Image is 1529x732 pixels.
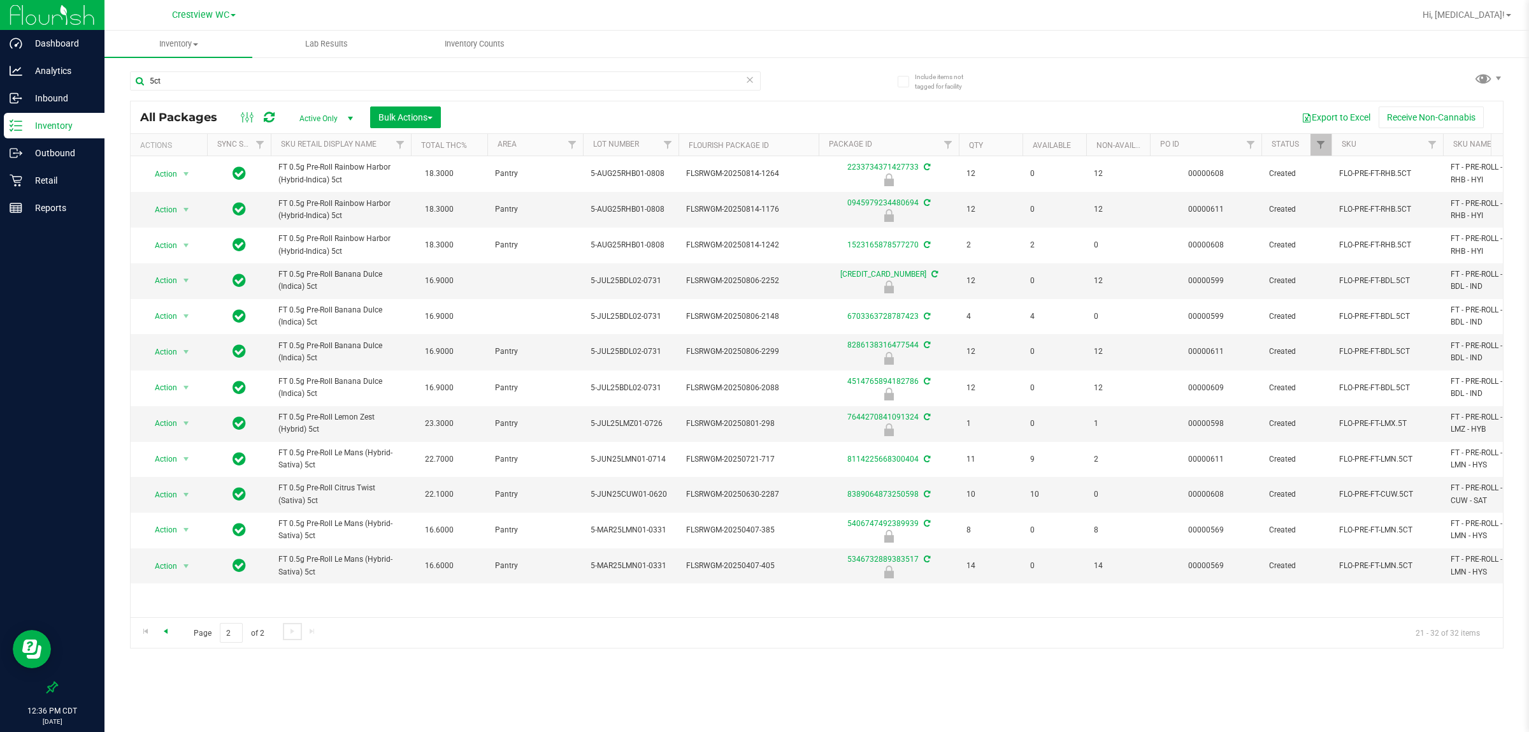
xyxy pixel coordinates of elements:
a: 5406747492389939 [847,519,919,528]
span: 4 [1030,311,1079,323]
span: 0 [1030,346,1079,358]
span: 0 [1030,275,1079,287]
span: FLO-PRE-FT-BDL.5CT [1339,346,1435,358]
span: Sync from Compliance System [930,270,938,279]
a: 00000599 [1188,312,1224,321]
a: 00000609 [1188,383,1224,392]
a: Inventory [104,31,252,57]
span: Created [1269,418,1324,430]
span: FLO-PRE-FT-LMN.5CT [1339,453,1435,465]
a: 5346732889383517 [847,555,919,564]
inline-svg: Dashboard [10,37,22,50]
a: Available [1033,141,1071,150]
a: Filter [562,134,583,156]
button: Export to Excel [1293,106,1379,128]
span: 5-JUL25BDL02-0731 [591,346,671,358]
span: 0 [1094,239,1142,251]
span: FT 0.5g Pre-Roll Le Mans (Hybrid-Sativa) 5ct [278,447,403,471]
label: Pin the sidebar to full width on large screens [46,681,59,694]
a: Filter [657,134,678,156]
a: 00000611 [1188,455,1224,464]
span: Action [143,165,178,183]
span: Action [143,450,178,468]
span: Pantry [495,453,575,465]
span: 5-JUL25LMZ01-0726 [591,418,671,430]
span: Action [143,557,178,575]
span: Action [143,521,178,539]
span: 0 [1094,488,1142,501]
a: Lot Number [593,140,639,149]
span: 21 - 32 of 32 items [1405,623,1490,642]
span: Pantry [495,488,575,501]
a: 7644270841091324 [847,413,919,421]
span: 5-JUN25LMN01-0714 [591,453,671,465]
span: select [178,450,194,468]
span: Crestview WC [172,10,229,20]
span: select [178,272,194,289]
span: Bulk Actions [378,112,433,122]
span: FT 0.5g Pre-Roll Rainbow Harbor (Hybrid-Indica) 5ct [278,161,403,186]
a: 00000608 [1188,169,1224,178]
p: Outbound [22,145,99,161]
p: Dashboard [22,36,99,51]
input: 2 [220,623,243,643]
span: 5-MAR25LMN01-0331 [591,524,671,536]
span: In Sync [233,342,246,360]
a: 8389064873250598 [847,490,919,499]
a: Area [498,140,517,149]
p: [DATE] [6,717,99,726]
span: 5-AUG25RHB01-0808 [591,203,671,216]
span: 9 [1030,453,1079,465]
span: 18.3000 [419,200,460,219]
span: FLSRWGM-20250630-2287 [686,488,811,501]
span: 5-JUL25BDL02-0731 [591,382,671,394]
span: select [178,201,194,219]
span: select [178,486,194,504]
input: Search Package ID, Item Name, SKU, Lot or Part Number... [130,71,761,91]
div: Newly Received [817,566,961,578]
span: Action [143,379,178,397]
span: In Sync [233,414,246,432]
a: 00000598 [1188,419,1224,428]
span: 5-AUG25RHB01-0808 [591,239,671,251]
span: Sync from Compliance System [922,198,930,207]
span: In Sync [233,379,246,397]
span: 2 [966,239,1015,251]
span: 0 [1094,311,1142,323]
div: Actions [140,141,202,150]
a: Go to the previous page [156,623,175,640]
p: 12:36 PM CDT [6,705,99,717]
span: Pantry [495,560,575,572]
a: 0945979234480694 [847,198,919,207]
a: Filter [1422,134,1443,156]
span: FLSRWGM-20250806-2252 [686,275,811,287]
span: FT 0.5g Pre-Roll Banana Dulce (Indica) 5ct [278,304,403,328]
span: FT 0.5g Pre-Roll Lemon Zest (Hybrid) 5ct [278,411,403,436]
span: Sync from Compliance System [922,340,930,349]
span: 2 [1094,453,1142,465]
span: FLSRWGM-20250721-717 [686,453,811,465]
span: 23.3000 [419,414,460,433]
span: In Sync [233,236,246,254]
span: FT 0.5g Pre-Roll Le Mans (Hybrid-Sativa) 5ct [278,518,403,542]
p: Reports [22,200,99,216]
span: 0 [1030,418,1079,430]
button: Receive Non-Cannabis [1379,106,1484,128]
span: FT 0.5g Pre-Roll Le Mans (Hybrid-Sativa) 5ct [278,553,403,578]
span: Created [1269,453,1324,465]
a: Filter [938,134,959,156]
span: Created [1269,168,1324,180]
span: 12 [966,275,1015,287]
span: select [178,521,194,539]
p: Inbound [22,91,99,106]
span: 8 [966,524,1015,536]
a: PO ID [1160,140,1179,149]
span: FLO-PRE-FT-BDL.5CT [1339,311,1435,323]
span: 16.9000 [419,342,460,361]
span: 2 [1030,239,1079,251]
a: 8114225668300404 [847,455,919,464]
span: FLSRWGM-20250806-2088 [686,382,811,394]
span: Pantry [495,168,575,180]
span: Created [1269,275,1324,287]
div: Quarantine [817,423,961,436]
